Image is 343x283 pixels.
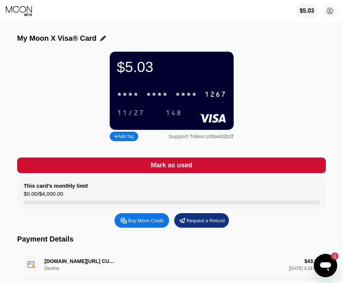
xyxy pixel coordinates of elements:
div: 148 [165,109,182,117]
div: Buy Moon Credit [128,218,164,224]
div: $5.03 [296,4,318,18]
div: $5.03 [117,59,226,75]
div: 148 [160,107,187,119]
div: Buy Moon Credit [114,213,169,228]
div: $5.03 [300,8,314,14]
div: My Moon X Visa® Card [17,34,97,43]
div: Add Tag [110,132,138,141]
div: Add Tag [114,134,134,139]
div: 11/27 [117,109,144,117]
div: Payment Details [17,235,326,243]
div: $0.00 / $4,000.00 [24,191,63,200]
iframe: Число непрочитанных сообщений [324,252,339,260]
div: Support Token:c00a442b2f [169,133,234,139]
div: Request a Refund [187,218,225,224]
div: Request a Refund [174,213,229,228]
div: 11/27 [112,107,150,119]
div: 1267 [204,91,226,99]
div: Mark as used [17,158,326,173]
div: Support Token: c00a442b2f [169,133,234,139]
div: This card’s monthly limit [24,183,88,189]
iframe: Кнопка, открывающая окно обмена сообщениями; 1 непрочитанное сообщение [314,254,337,277]
div: Mark as used [151,161,192,170]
